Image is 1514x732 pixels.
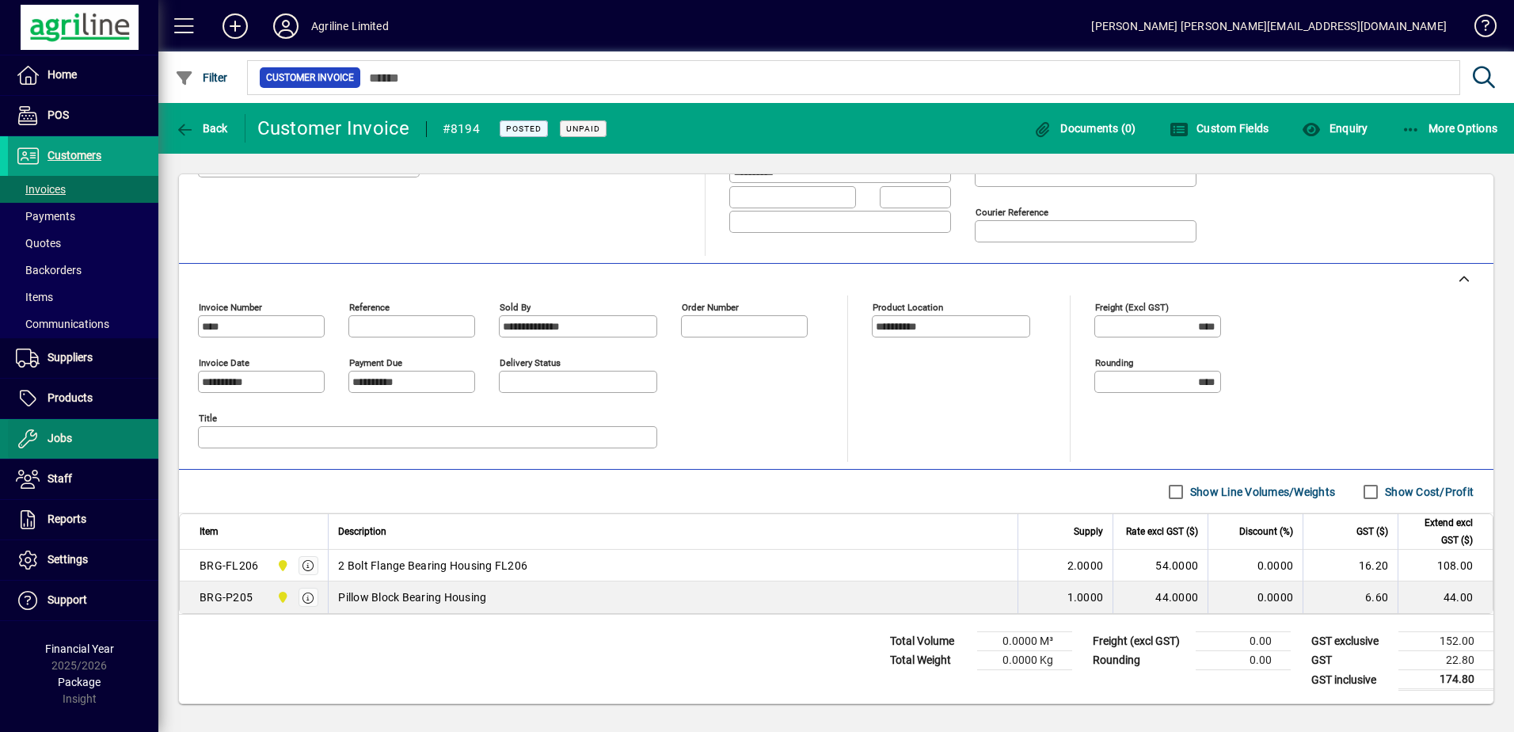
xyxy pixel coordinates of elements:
button: Add [210,12,261,40]
span: Extend excl GST ($) [1408,514,1473,549]
button: Profile [261,12,311,40]
span: Custom Fields [1170,122,1269,135]
a: Support [8,581,158,620]
div: 54.0000 [1123,558,1198,574]
div: #8194 [443,116,480,142]
span: 2.0000 [1067,558,1104,574]
span: Filter [175,71,228,84]
mat-label: Payment due [349,357,402,368]
mat-label: Reference [349,302,390,313]
span: Unpaid [566,124,600,134]
span: Item [200,523,219,540]
span: Jobs [48,432,72,444]
a: Home [8,55,158,95]
div: Agriline Limited [311,13,389,39]
a: Settings [8,540,158,580]
span: More Options [1402,122,1498,135]
span: Settings [48,553,88,566]
td: 0.0000 [1208,581,1303,613]
span: POS [48,109,69,121]
span: Financial Year [45,642,114,655]
mat-label: Title [199,413,217,424]
span: Quotes [16,237,61,250]
span: Invoices [16,183,66,196]
mat-label: Invoice number [199,302,262,313]
mat-label: Delivery status [500,357,561,368]
span: Products [48,391,93,404]
mat-label: Freight (excl GST) [1095,302,1169,313]
span: Communications [16,318,109,330]
span: Supply [1074,523,1103,540]
span: Suppliers [48,351,93,364]
button: Custom Fields [1166,114,1273,143]
a: Invoices [8,176,158,203]
td: 0.0000 Kg [977,651,1072,670]
span: Support [48,593,87,606]
span: Enquiry [1302,122,1368,135]
span: Dargaville [272,557,291,574]
mat-label: Sold by [500,302,531,313]
td: 0.0000 [1208,550,1303,581]
div: 44.0000 [1123,589,1198,605]
div: Customer Invoice [257,116,410,141]
a: Knowledge Base [1463,3,1494,55]
span: Back [175,122,228,135]
label: Show Cost/Profit [1382,484,1474,500]
td: GST exclusive [1303,632,1398,651]
td: 0.00 [1196,632,1291,651]
label: Show Line Volumes/Weights [1187,484,1335,500]
span: Backorders [16,264,82,276]
td: 22.80 [1398,651,1493,670]
a: Communications [8,311,158,337]
a: Backorders [8,257,158,284]
td: 0.0000 M³ [977,632,1072,651]
a: Quotes [8,230,158,257]
span: Payments [16,210,75,223]
span: Package [58,676,101,688]
button: More Options [1398,114,1502,143]
mat-label: Courier Reference [976,207,1048,218]
a: Staff [8,459,158,499]
a: Products [8,379,158,418]
button: Back [171,114,232,143]
span: Posted [506,124,542,134]
span: Discount (%) [1239,523,1293,540]
td: 152.00 [1398,632,1493,651]
a: POS [8,96,158,135]
span: Documents (0) [1033,122,1136,135]
span: Home [48,68,77,81]
td: 6.60 [1303,581,1398,613]
mat-label: Rounding [1095,357,1133,368]
span: 2 Bolt Flange Bearing Housing FL206 [338,558,527,574]
span: 1.0000 [1067,589,1104,605]
button: Filter [171,63,232,92]
span: Reports [48,513,86,525]
span: Customer Invoice [266,70,354,86]
div: BRG-P205 [200,589,253,605]
td: 0.00 [1196,651,1291,670]
td: GST inclusive [1303,670,1398,690]
span: Customers [48,149,101,162]
span: Pillow Block Bearing Housing [338,589,486,605]
td: GST [1303,651,1398,670]
mat-label: Product location [873,302,943,313]
a: Payments [8,203,158,230]
a: Jobs [8,419,158,459]
a: Suppliers [8,338,158,378]
td: Rounding [1085,651,1196,670]
mat-label: Invoice date [199,357,249,368]
td: 44.00 [1398,581,1493,613]
span: Dargaville [272,589,291,606]
a: Items [8,284,158,311]
mat-label: Order number [682,302,739,313]
td: Freight (excl GST) [1085,632,1196,651]
button: Documents (0) [1029,114,1140,143]
span: Rate excl GST ($) [1126,523,1198,540]
td: Total Volume [882,632,977,651]
a: Reports [8,500,158,539]
td: 16.20 [1303,550,1398,581]
button: Enquiry [1298,114,1371,143]
td: 108.00 [1398,550,1493,581]
app-page-header-button: Back [158,114,245,143]
td: Total Weight [882,651,977,670]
